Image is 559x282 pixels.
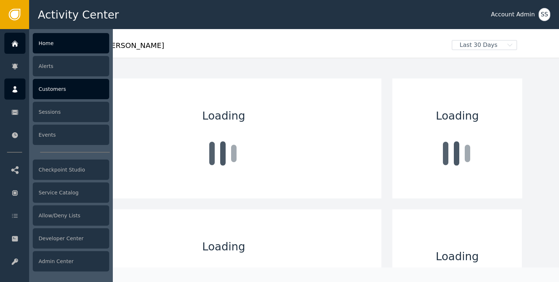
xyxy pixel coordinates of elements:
[66,40,447,56] div: Welcome , [PERSON_NAME]
[539,8,550,21] button: SS
[4,159,109,180] a: Checkpoint Studio
[491,10,535,19] div: Account Admin
[4,101,109,122] a: Sessions
[436,248,479,265] span: Loading
[4,251,109,272] a: Admin Center
[33,33,109,53] div: Home
[452,41,505,49] span: Last 30 Days
[33,160,109,180] div: Checkpoint Studio
[33,182,109,203] div: Service Catalog
[33,102,109,122] div: Sessions
[33,79,109,99] div: Customers
[202,238,245,255] span: Loading
[4,78,109,100] a: Customers
[33,56,109,76] div: Alerts
[447,40,522,50] button: Last 30 Days
[38,7,119,23] span: Activity Center
[4,228,109,249] a: Developer Center
[4,205,109,226] a: Allow/Deny Lists
[4,124,109,145] a: Events
[202,108,245,124] span: Loading
[33,205,109,226] div: Allow/Deny Lists
[33,251,109,271] div: Admin Center
[4,56,109,77] a: Alerts
[4,182,109,203] a: Service Catalog
[436,108,479,124] span: Loading
[33,125,109,145] div: Events
[4,33,109,54] a: Home
[33,228,109,249] div: Developer Center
